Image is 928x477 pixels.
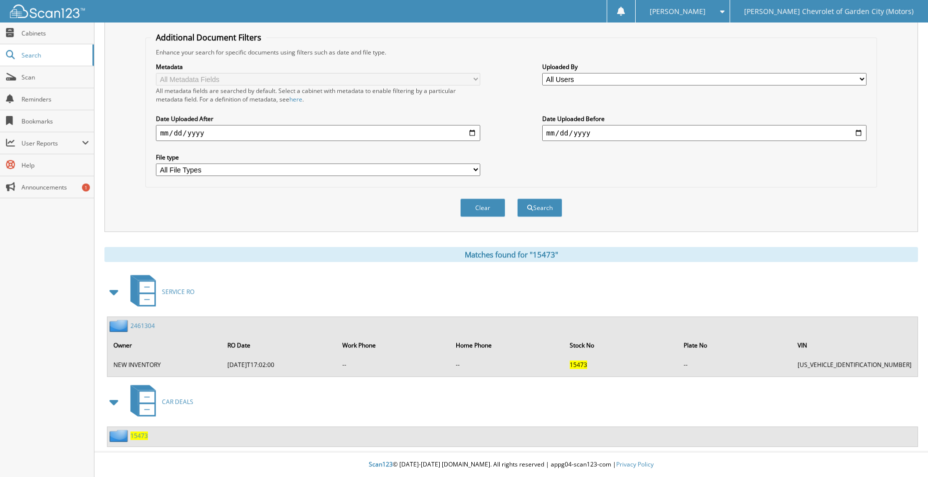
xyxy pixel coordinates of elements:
[162,397,193,406] span: CAR DEALS
[21,139,82,147] span: User Reports
[793,356,917,373] td: [US_VEHICLE_IDENTIFICATION_NUMBER]
[878,429,928,477] iframe: Chat Widget
[82,183,90,191] div: 1
[542,114,867,123] label: Date Uploaded Before
[570,360,587,369] span: 15473
[337,335,450,355] th: Work Phone
[130,431,148,440] a: 15473
[460,198,505,217] button: Clear
[162,287,194,296] span: SERVICE RO
[565,335,678,355] th: Stock No
[793,335,917,355] th: VIN
[369,460,393,468] span: Scan123
[108,335,221,355] th: Owner
[156,125,480,141] input: start
[517,198,562,217] button: Search
[104,247,918,262] div: Matches found for "15473"
[21,117,89,125] span: Bookmarks
[151,32,266,43] legend: Additional Document Filters
[451,335,564,355] th: Home Phone
[109,319,130,332] img: folder2.png
[124,382,193,421] a: CAR DEALS
[124,272,194,311] a: SERVICE RO
[109,429,130,442] img: folder2.png
[94,452,928,477] div: © [DATE]-[DATE] [DOMAIN_NAME]. All rights reserved | appg04-scan123-com |
[21,51,87,59] span: Search
[451,356,564,373] td: --
[156,153,480,161] label: File type
[542,125,867,141] input: end
[21,95,89,103] span: Reminders
[222,335,336,355] th: RO Date
[21,29,89,37] span: Cabinets
[679,335,792,355] th: Plate No
[156,86,480,103] div: All metadata fields are searched by default. Select a cabinet with metadata to enable filtering b...
[650,8,706,14] span: [PERSON_NAME]
[542,62,867,71] label: Uploaded By
[108,356,221,373] td: NEW INVENTORY
[679,356,792,373] td: --
[156,62,480,71] label: Metadata
[151,48,871,56] div: Enhance your search for specific documents using filters such as date and file type.
[21,183,89,191] span: Announcements
[744,8,914,14] span: [PERSON_NAME] Chevrolet of Garden City (Motors)
[21,73,89,81] span: Scan
[616,460,654,468] a: Privacy Policy
[289,95,302,103] a: here
[21,161,89,169] span: Help
[337,356,450,373] td: --
[156,114,480,123] label: Date Uploaded After
[222,356,336,373] td: [DATE]T17:02:00
[130,321,155,330] a: 2461304
[10,4,85,18] img: scan123-logo-white.svg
